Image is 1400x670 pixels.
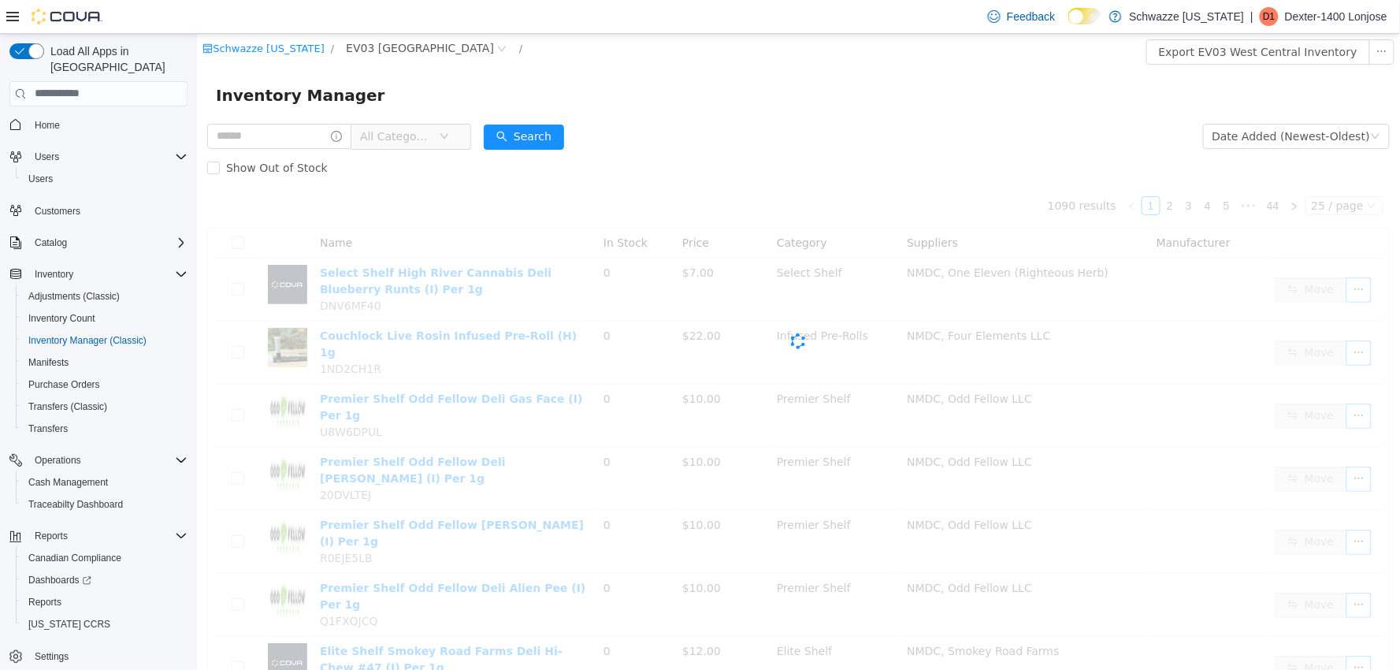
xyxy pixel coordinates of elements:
[28,201,188,221] span: Customers
[1263,7,1275,26] span: D1
[982,1,1061,32] a: Feedback
[19,49,198,74] span: Inventory Manager
[35,650,69,663] span: Settings
[23,128,137,140] span: Show Out of Stock
[1007,9,1055,24] span: Feedback
[16,352,194,374] button: Manifests
[22,495,129,514] a: Traceabilty Dashboard
[28,147,65,166] button: Users
[1016,91,1173,114] div: Date Added (Newest-Oldest)
[28,265,188,284] span: Inventory
[1174,98,1183,109] i: icon: down
[35,454,81,467] span: Operations
[28,173,53,185] span: Users
[22,353,188,372] span: Manifests
[22,495,188,514] span: Traceabilty Dashboard
[28,527,74,545] button: Reports
[3,263,194,285] button: Inventory
[1285,7,1387,26] p: Dexter-1400 Lonjose
[28,527,188,545] span: Reports
[28,115,188,135] span: Home
[22,571,98,590] a: Dashboards
[22,549,128,568] a: Canadian Compliance
[1130,7,1245,26] p: Schwazze [US_STATE]
[28,498,123,511] span: Traceabilty Dashboard
[22,169,188,188] span: Users
[16,168,194,190] button: Users
[22,419,188,438] span: Transfers
[28,233,188,252] span: Catalog
[3,645,194,668] button: Settings
[22,419,74,438] a: Transfers
[28,476,108,489] span: Cash Management
[949,6,1173,31] button: Export EV03 West Central Inventory
[300,10,310,20] i: icon: close-circle
[22,549,188,568] span: Canadian Compliance
[322,9,325,20] span: /
[28,400,107,413] span: Transfers (Classic)
[16,307,194,329] button: Inventory Count
[22,397,113,416] a: Transfers (Classic)
[22,309,102,328] a: Inventory Count
[16,613,194,635] button: [US_STATE] CCRS
[28,618,110,631] span: [US_STATE] CCRS
[22,473,188,492] span: Cash Management
[16,493,194,516] button: Traceabilty Dashboard
[28,233,73,252] button: Catalog
[28,356,69,369] span: Manifests
[28,646,188,666] span: Settings
[16,569,194,591] a: Dashboards
[22,331,188,350] span: Inventory Manager (Classic)
[3,114,194,136] button: Home
[22,397,188,416] span: Transfers (Classic)
[28,647,75,666] a: Settings
[28,552,121,564] span: Canadian Compliance
[22,353,75,372] a: Manifests
[1068,24,1069,25] span: Dark Mode
[6,9,16,20] i: icon: shop
[3,199,194,222] button: Customers
[22,169,59,188] a: Users
[22,571,188,590] span: Dashboards
[22,375,188,394] span: Purchase Orders
[22,309,188,328] span: Inventory Count
[3,449,194,471] button: Operations
[22,615,188,634] span: Washington CCRS
[134,97,145,108] i: icon: info-circle
[44,43,188,75] span: Load All Apps in [GEOGRAPHIC_DATA]
[22,375,106,394] a: Purchase Orders
[35,530,68,542] span: Reports
[28,147,188,166] span: Users
[22,287,188,306] span: Adjustments (Classic)
[6,9,128,20] a: icon: shopSchwazze [US_STATE]
[35,151,59,163] span: Users
[1260,7,1279,26] div: Dexter-1400 Lonjose
[1250,7,1253,26] p: |
[16,591,194,613] button: Reports
[22,593,188,612] span: Reports
[35,236,67,249] span: Catalog
[16,329,194,352] button: Inventory Manager (Classic)
[22,287,126,306] a: Adjustments (Classic)
[35,268,73,281] span: Inventory
[149,6,297,23] span: EV03 West Central
[28,265,80,284] button: Inventory
[22,615,117,634] a: [US_STATE] CCRS
[16,396,194,418] button: Transfers (Classic)
[28,116,66,135] a: Home
[287,91,367,116] button: icon: searchSearch
[35,119,60,132] span: Home
[16,471,194,493] button: Cash Management
[28,202,87,221] a: Customers
[3,525,194,547] button: Reports
[163,95,235,110] span: All Categories
[28,451,188,470] span: Operations
[22,593,68,612] a: Reports
[243,98,252,109] i: icon: down
[134,9,137,20] span: /
[22,331,153,350] a: Inventory Manager (Classic)
[28,422,68,435] span: Transfers
[1068,8,1101,24] input: Dark Mode
[35,205,80,218] span: Customers
[16,374,194,396] button: Purchase Orders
